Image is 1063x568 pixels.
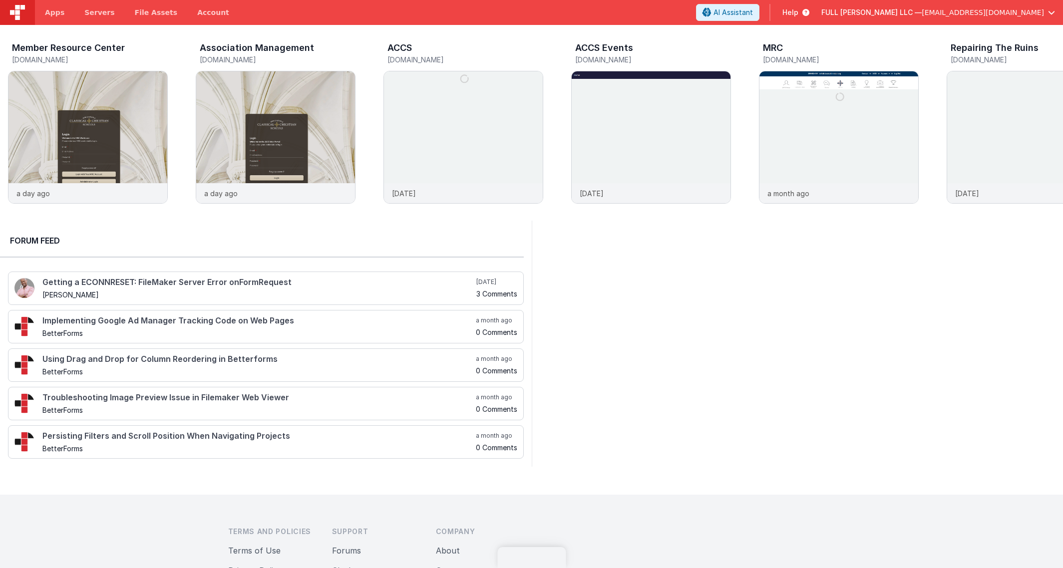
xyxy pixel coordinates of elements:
[575,43,633,53] h3: ACCS Events
[84,7,114,17] span: Servers
[42,406,474,414] h5: BetterForms
[951,43,1039,53] h3: Repairing The Ruins
[763,56,919,63] h5: [DOMAIN_NAME]
[476,405,517,413] h5: 0 Comments
[955,188,979,199] p: [DATE]
[497,547,566,568] iframe: Marker.io feedback button
[12,43,125,53] h3: Member Resource Center
[8,272,524,305] a: Getting a ECONNRESET: FileMaker Server Error onFormRequest [PERSON_NAME] [DATE] 3 Comments
[922,7,1044,17] span: [EMAIL_ADDRESS][DOMAIN_NAME]
[228,527,316,537] h3: Terms and Policies
[42,368,474,375] h5: BetterForms
[713,7,753,17] span: AI Assistant
[14,278,34,298] img: 411_2.png
[135,7,178,17] span: File Assets
[12,56,168,63] h5: [DOMAIN_NAME]
[767,188,809,199] p: a month ago
[436,546,460,556] a: About
[10,235,514,247] h2: Forum Feed
[476,278,517,286] h5: [DATE]
[14,355,34,375] img: 295_2.png
[42,316,474,325] h4: Implementing Google Ad Manager Tracking Code on Web Pages
[14,432,34,452] img: 295_2.png
[42,393,474,402] h4: Troubleshooting Image Preview Issue in Filemaker Web Viewer
[42,329,474,337] h5: BetterForms
[696,4,759,21] button: AI Assistant
[42,355,474,364] h4: Using Drag and Drop for Column Reordering in Betterforms
[575,56,731,63] h5: [DOMAIN_NAME]
[821,7,922,17] span: FULL [PERSON_NAME] LLC —
[476,367,517,374] h5: 0 Comments
[200,43,314,53] h3: Association Management
[204,188,238,199] p: a day ago
[8,310,524,343] a: Implementing Google Ad Manager Tracking Code on Web Pages BetterForms a month ago 0 Comments
[392,188,416,199] p: [DATE]
[8,425,524,459] a: Persisting Filters and Scroll Position When Navigating Projects BetterForms a month ago 0 Comments
[476,444,517,451] h5: 0 Comments
[821,7,1055,17] button: FULL [PERSON_NAME] LLC — [EMAIL_ADDRESS][DOMAIN_NAME]
[436,545,460,557] button: About
[8,348,524,382] a: Using Drag and Drop for Column Reordering in Betterforms BetterForms a month ago 0 Comments
[42,291,474,298] h5: [PERSON_NAME]
[763,43,783,53] h3: MRC
[436,527,524,537] h3: Company
[200,56,355,63] h5: [DOMAIN_NAME]
[476,316,517,324] h5: a month ago
[42,278,474,287] h4: Getting a ECONNRESET: FileMaker Server Error onFormRequest
[14,316,34,336] img: 295_2.png
[476,290,517,297] h5: 3 Comments
[476,393,517,401] h5: a month ago
[387,43,412,53] h3: ACCS
[476,328,517,336] h5: 0 Comments
[387,56,543,63] h5: [DOMAIN_NAME]
[42,432,474,441] h4: Persisting Filters and Scroll Position When Navigating Projects
[228,546,281,556] a: Terms of Use
[580,188,604,199] p: [DATE]
[45,7,64,17] span: Apps
[42,445,474,452] h5: BetterForms
[8,387,524,420] a: Troubleshooting Image Preview Issue in Filemaker Web Viewer BetterForms a month ago 0 Comments
[476,355,517,363] h5: a month ago
[476,432,517,440] h5: a month ago
[782,7,798,17] span: Help
[332,527,420,537] h3: Support
[332,545,361,557] button: Forums
[14,393,34,413] img: 295_2.png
